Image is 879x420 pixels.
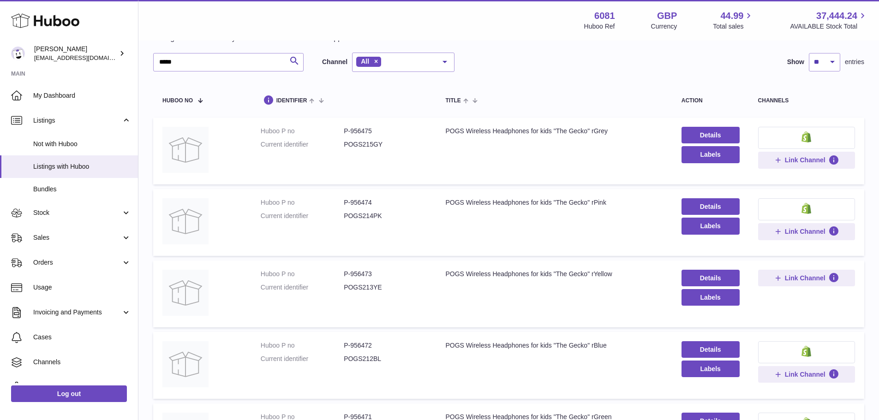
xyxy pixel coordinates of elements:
span: Cases [33,333,131,342]
img: POGS Wireless Headphones for kids "The Gecko" rYellow [162,270,209,316]
span: Invoicing and Payments [33,308,121,317]
a: 44.99 Total sales [713,10,754,31]
span: Total sales [713,22,754,31]
div: POGS Wireless Headphones for kids "The Gecko" rPink [445,198,663,207]
button: Link Channel [758,270,855,286]
a: Details [682,270,740,286]
img: POGS Wireless Headphones for kids "The Gecko" rPink [162,198,209,244]
span: title [445,98,460,104]
span: Stock [33,208,121,217]
dd: POGS214PK [344,212,427,220]
span: [EMAIL_ADDRESS][DOMAIN_NAME] [34,54,136,61]
span: Link Channel [785,370,825,379]
a: Details [682,341,740,358]
img: POGS Wireless Headphones for kids "The Gecko" rBlue [162,341,209,387]
a: Log out [11,385,127,402]
dt: Current identifier [261,283,344,292]
span: Link Channel [785,156,825,164]
button: Labels [682,146,740,163]
span: Bundles [33,185,131,194]
span: Huboo no [162,98,193,104]
span: All [361,58,369,65]
div: POGS Wireless Headphones for kids "The Gecko" rBlue [445,341,663,350]
span: identifier [276,98,307,104]
img: shopify-small.png [801,131,811,142]
span: Listings with Huboo [33,162,131,171]
dd: P-956472 [344,341,427,350]
dd: POGS215GY [344,140,427,149]
label: Channel [322,58,347,66]
span: 44.99 [720,10,743,22]
dd: POGS212BL [344,355,427,363]
button: Labels [682,218,740,234]
img: shopify-small.png [801,203,811,214]
dt: Current identifier [261,212,344,220]
span: Sales [33,233,121,242]
div: Currency [651,22,677,31]
label: Show [787,58,804,66]
span: Not with Huboo [33,140,131,148]
img: shopify-small.png [801,346,811,357]
dt: Current identifier [261,140,344,149]
span: Orders [33,258,121,267]
button: Labels [682,289,740,306]
dd: P-956475 [344,127,427,136]
div: action [682,98,740,104]
span: Settings [33,383,131,391]
dt: Huboo P no [261,341,344,350]
a: 37,444.24 AVAILABLE Stock Total [790,10,868,31]
div: [PERSON_NAME] [34,45,117,62]
button: Link Channel [758,223,855,240]
span: Link Channel [785,227,825,236]
strong: 6081 [594,10,615,22]
dd: POGS213YE [344,283,427,292]
div: Huboo Ref [584,22,615,31]
dt: Huboo P no [261,127,344,136]
div: POGS Wireless Headphones for kids "The Gecko" rYellow [445,270,663,278]
img: internalAdmin-6081@internal.huboo.com [11,47,25,60]
a: Details [682,198,740,215]
span: Usage [33,283,131,292]
span: Listings [33,116,121,125]
span: My Dashboard [33,91,131,100]
button: Link Channel [758,152,855,168]
button: Labels [682,361,740,377]
dd: P-956473 [344,270,427,278]
strong: GBP [657,10,677,22]
button: Link Channel [758,366,855,383]
dd: P-956474 [344,198,427,207]
div: POGS Wireless Headphones for kids "The Gecko" rGrey [445,127,663,136]
span: AVAILABLE Stock Total [790,22,868,31]
dt: Huboo P no [261,198,344,207]
dt: Huboo P no [261,270,344,278]
span: Channels [33,358,131,367]
div: channels [758,98,855,104]
dt: Current identifier [261,355,344,363]
img: POGS Wireless Headphones for kids "The Gecko" rGrey [162,127,209,173]
span: Link Channel [785,274,825,282]
span: entries [845,58,864,66]
span: 37,444.24 [816,10,857,22]
a: Details [682,127,740,143]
